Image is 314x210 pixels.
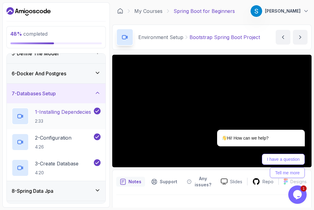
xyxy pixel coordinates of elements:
button: 6-Docker And Postgres [7,64,105,83]
p: Bootstrap Spring Boot Project [190,34,260,41]
iframe: chat widget [197,74,308,182]
p: 3 - Create Database [35,160,78,167]
span: 48 % [10,31,22,37]
a: Dashboard [117,8,123,14]
img: user profile image [251,5,262,17]
p: Any issues? [194,176,212,188]
p: Notes [128,179,141,185]
button: Support button [147,174,181,190]
iframe: chat widget [288,185,308,204]
button: 7-Databases Setup [7,84,105,103]
p: 2 - Configuration [35,134,71,141]
h3: 8 - Spring Data Jpa [12,187,53,195]
button: previous content [276,30,290,45]
p: Environment Setup [138,34,183,41]
h3: 6 - Docker And Postgres [12,70,66,77]
p: Support [160,179,177,185]
p: Spring Boot for Beginners [174,7,235,15]
a: My Courses [134,7,163,15]
button: notes button [116,174,145,190]
p: 4:26 [35,144,71,150]
h3: 5 - Define The Model [12,50,59,57]
button: 2-Configuration4:26 [12,133,101,151]
span: completed [10,31,48,37]
button: 8-Spring Data Jpa [7,181,105,201]
button: next content [293,30,308,45]
p: 1 - Installing Dependecies [35,108,91,116]
button: 1-Installing Dependecies2:33 [12,108,101,125]
p: 2:33 [35,118,91,124]
p: 4:20 [35,170,78,176]
button: Feedback button [183,174,216,190]
button: 5-Define The Model [7,44,105,63]
iframe: 2 - Bootstrap Spring Boot Project [112,55,312,167]
button: user profile image[PERSON_NAME] [250,5,309,17]
p: [PERSON_NAME] [265,8,301,14]
button: 3-Create Database4:20 [12,159,101,176]
a: Dashboard [6,6,51,16]
h3: 7 - Databases Setup [12,90,56,97]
